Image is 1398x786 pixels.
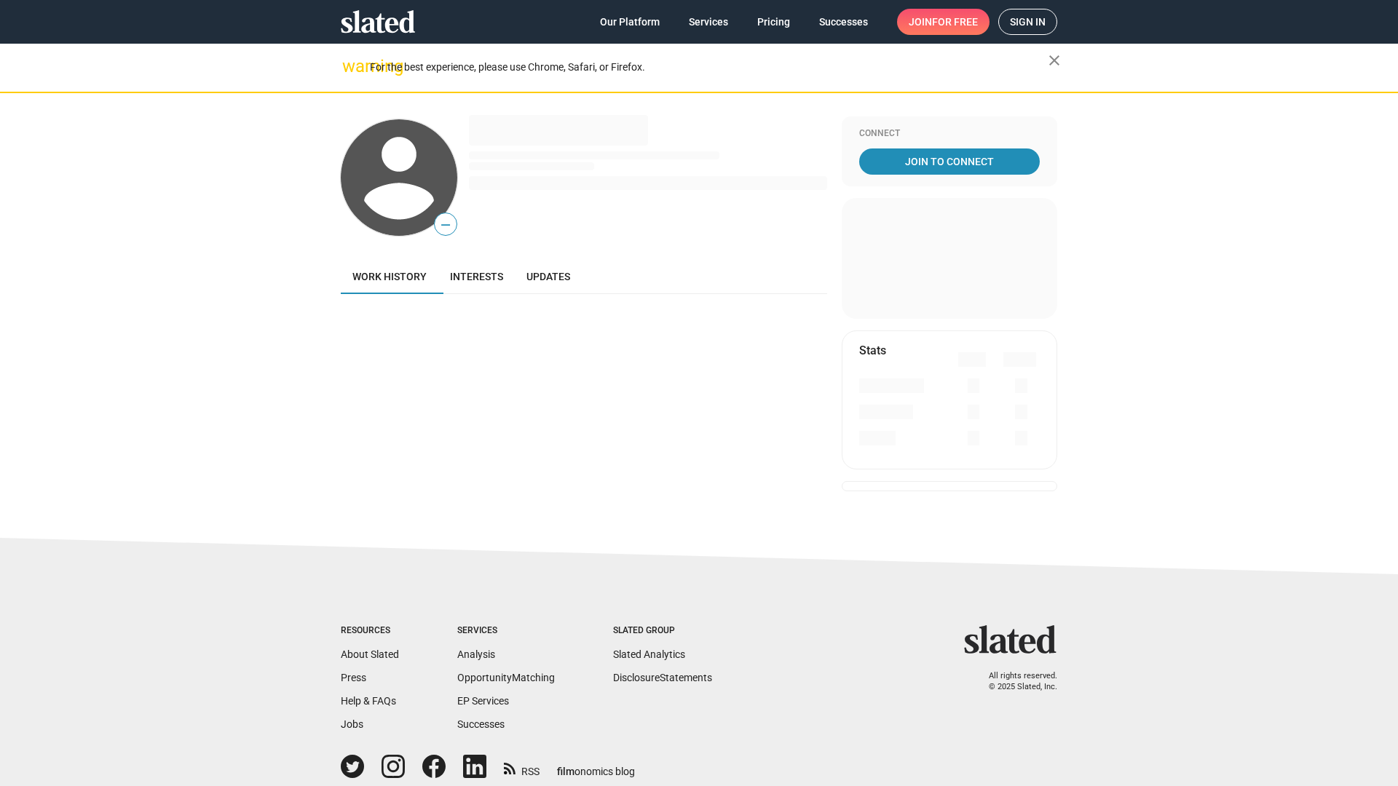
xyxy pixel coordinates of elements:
a: Join To Connect [859,148,1040,175]
span: Services [689,9,728,35]
div: Connect [859,128,1040,140]
a: filmonomics blog [557,753,635,779]
a: Jobs [341,718,363,730]
a: Our Platform [588,9,671,35]
a: RSS [504,756,540,779]
mat-icon: warning [342,57,360,75]
a: Help & FAQs [341,695,396,707]
a: DisclosureStatements [613,672,712,683]
div: For the best experience, please use Chrome, Safari, or Firefox. [370,57,1048,77]
p: All rights reserved. © 2025 Slated, Inc. [974,671,1057,692]
span: Pricing [757,9,790,35]
mat-card-title: Stats [859,343,886,358]
a: Slated Analytics [613,648,685,660]
a: Successes [807,9,880,35]
span: Our Platform [600,9,660,35]
span: Updates [526,271,570,282]
a: Services [677,9,740,35]
span: Work history [352,271,427,282]
a: Sign in [998,9,1057,35]
span: for free [932,9,978,35]
a: Pricing [746,9,802,35]
a: Work history [341,259,438,294]
span: film [557,766,574,777]
a: Analysis [457,648,495,660]
a: Press [341,672,366,683]
a: OpportunityMatching [457,672,555,683]
div: Slated Group [613,625,712,637]
span: — [435,215,457,234]
span: Join [909,9,978,35]
span: Join To Connect [862,148,1037,175]
a: Joinfor free [897,9,990,35]
a: Successes [457,718,505,730]
a: Updates [515,259,582,294]
div: Resources [341,625,399,637]
span: Successes [819,9,868,35]
mat-icon: close [1046,52,1063,69]
div: Services [457,625,555,637]
a: EP Services [457,695,509,707]
a: About Slated [341,648,399,660]
a: Interests [438,259,515,294]
span: Sign in [1010,9,1046,34]
span: Interests [450,271,503,282]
